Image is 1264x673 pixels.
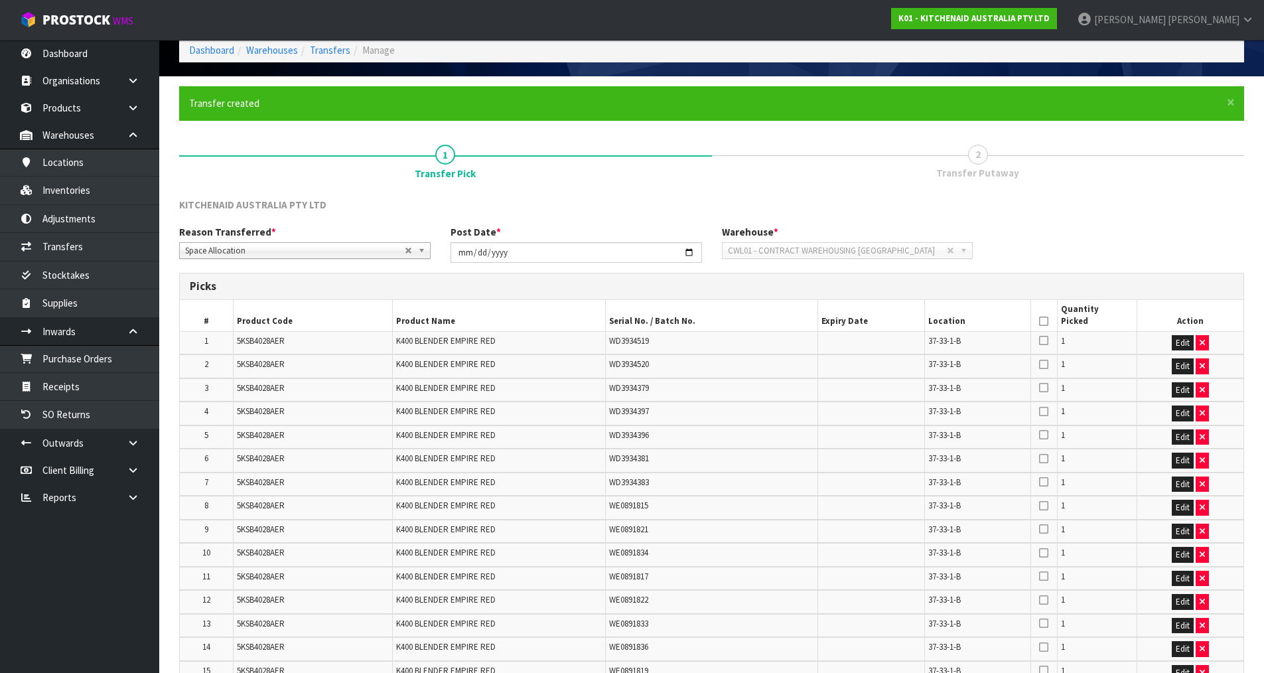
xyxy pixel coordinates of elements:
[1172,477,1194,492] button: Edit
[928,524,961,535] span: 37-33-1-B
[202,618,210,629] span: 13
[393,300,606,331] th: Product Name
[1172,641,1194,657] button: Edit
[204,453,208,464] span: 6
[396,453,496,464] span: K400 BLENDER EMPIRE RED
[1057,300,1137,331] th: Quantity Picked
[362,44,395,56] span: Manage
[396,547,496,558] span: K400 BLENDER EMPIRE RED
[609,335,649,346] span: WD3934519
[415,167,476,181] span: Transfer Pick
[928,641,961,652] span: 37-33-1-B
[435,145,455,165] span: 1
[609,618,648,629] span: WE0891833
[928,429,961,441] span: 37-33-1-B
[1094,13,1166,26] span: [PERSON_NAME]
[202,547,210,558] span: 10
[237,406,285,417] span: 5KSB4028AER
[190,280,1233,293] h3: Picks
[237,500,285,511] span: 5KSB4028AER
[1061,477,1065,488] span: 1
[396,594,496,605] span: K400 BLENDER EMPIRE RED
[1172,382,1194,398] button: Edit
[609,429,649,441] span: WD3934396
[928,382,961,394] span: 37-33-1-B
[237,618,285,629] span: 5KSB4028AER
[204,358,208,370] span: 2
[1061,547,1065,558] span: 1
[237,477,285,488] span: 5KSB4028AER
[233,300,392,331] th: Product Code
[204,335,208,346] span: 1
[609,524,648,535] span: WE0891821
[609,358,649,370] span: WD3934520
[20,11,36,28] img: cube-alt.png
[928,406,961,417] span: 37-33-1-B
[728,243,948,259] span: CWL01 - CONTRACT WAREHOUSING [GEOGRAPHIC_DATA]
[1172,429,1194,445] button: Edit
[113,15,133,27] small: WMS
[1061,335,1065,346] span: 1
[189,97,259,110] span: Transfer created
[396,641,496,652] span: K400 BLENDER EMPIRE RED
[1061,618,1065,629] span: 1
[396,382,496,394] span: K400 BLENDER EMPIRE RED
[310,44,350,56] a: Transfers
[609,406,649,417] span: WD3934397
[609,453,649,464] span: WD3934381
[204,524,208,535] span: 9
[928,335,961,346] span: 37-33-1-B
[246,44,298,56] a: Warehouses
[609,500,648,511] span: WE0891815
[237,453,285,464] span: 5KSB4028AER
[1061,571,1065,582] span: 1
[202,571,210,582] span: 11
[189,44,234,56] a: Dashboard
[180,300,233,331] th: #
[396,358,496,370] span: K400 BLENDER EMPIRE RED
[204,477,208,488] span: 7
[1172,453,1194,469] button: Edit
[1061,406,1065,417] span: 1
[928,500,961,511] span: 37-33-1-B
[1172,547,1194,563] button: Edit
[1172,500,1194,516] button: Edit
[928,571,961,582] span: 37-33-1-B
[451,242,702,263] input: Post Date
[609,477,649,488] span: WD3934383
[1061,382,1065,394] span: 1
[396,477,496,488] span: K400 BLENDER EMPIRE RED
[1061,500,1065,511] span: 1
[42,11,110,29] span: ProStock
[928,547,961,558] span: 37-33-1-B
[898,13,1050,24] strong: K01 - KITCHENAID AUSTRALIA PTY LTD
[451,225,501,239] label: Post Date
[968,145,988,165] span: 2
[928,453,961,464] span: 37-33-1-B
[1137,300,1243,331] th: Action
[1061,453,1065,464] span: 1
[179,198,326,211] span: KITCHENAID AUSTRALIA PTY LTD
[818,300,924,331] th: Expiry Date
[1061,594,1065,605] span: 1
[1227,93,1235,112] span: ×
[396,571,496,582] span: K400 BLENDER EMPIRE RED
[609,382,649,394] span: WD3934379
[609,594,648,605] span: WE0891822
[237,594,285,605] span: 5KSB4028AER
[928,358,961,370] span: 37-33-1-B
[609,641,648,652] span: WE0891836
[237,547,285,558] span: 5KSB4028AER
[237,358,285,370] span: 5KSB4028AER
[204,406,208,417] span: 4
[204,500,208,511] span: 8
[1061,524,1065,535] span: 1
[1172,335,1194,351] button: Edit
[1172,358,1194,374] button: Edit
[237,524,285,535] span: 5KSB4028AER
[202,641,210,652] span: 14
[179,225,276,239] label: Reason Transferred
[396,429,496,441] span: K400 BLENDER EMPIRE RED
[1172,406,1194,421] button: Edit
[237,429,285,441] span: 5KSB4028AER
